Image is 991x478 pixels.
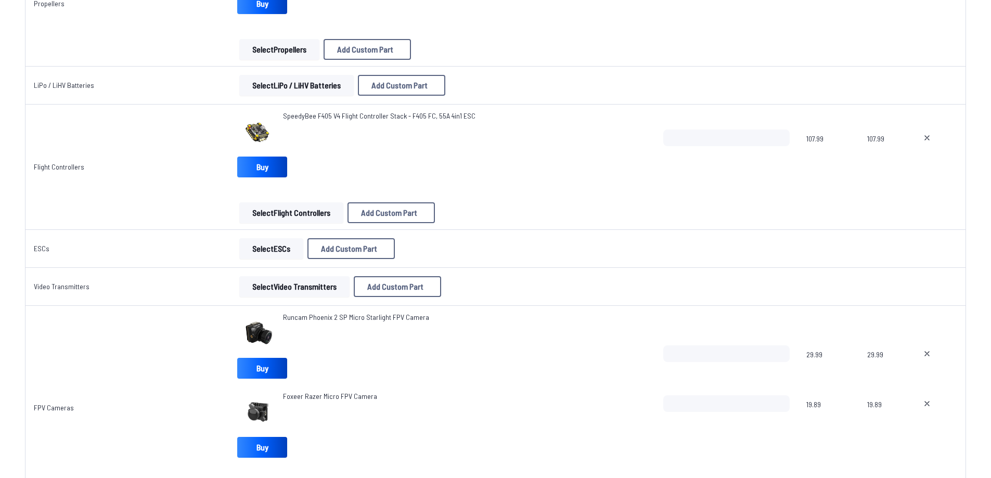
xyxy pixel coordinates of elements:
a: Runcam Phoenix 2 SP Micro Starlight FPV Camera [283,312,429,322]
a: Buy [237,358,287,379]
a: SpeedyBee F405 V4 Flight Controller Stack - F405 FC, 55A 4in1 ESC [283,111,475,121]
a: LiPo / LiHV Batteries [34,81,94,89]
span: 29.99 [867,345,897,395]
img: image [237,391,279,433]
button: Add Custom Part [324,39,411,60]
a: SelectLiPo / LiHV Batteries [237,75,356,96]
span: Add Custom Part [361,209,417,217]
span: 107.99 [806,130,851,179]
button: SelectPropellers [239,39,319,60]
a: Buy [237,437,287,458]
a: Flight Controllers [34,162,84,171]
img: image [237,111,279,152]
span: 29.99 [806,345,851,395]
button: Add Custom Part [307,238,395,259]
span: Add Custom Part [321,244,377,253]
span: SpeedyBee F405 V4 Flight Controller Stack - F405 FC, 55A 4in1 ESC [283,111,475,120]
button: SelectLiPo / LiHV Batteries [239,75,354,96]
button: Add Custom Part [354,276,441,297]
span: Runcam Phoenix 2 SP Micro Starlight FPV Camera [283,313,429,321]
button: SelectFlight Controllers [239,202,343,223]
a: FPV Cameras [34,403,74,412]
button: Add Custom Part [348,202,435,223]
img: image [237,312,279,354]
span: 19.89 [867,395,897,445]
a: Video Transmitters [34,282,89,291]
span: 19.89 [806,395,851,445]
a: SelectESCs [237,238,305,259]
span: Add Custom Part [337,45,393,54]
span: Add Custom Part [371,81,428,89]
a: Foxeer Razer Micro FPV Camera [283,391,377,402]
button: SelectVideo Transmitters [239,276,350,297]
button: SelectESCs [239,238,303,259]
span: 107.99 [867,130,897,179]
span: Add Custom Part [367,282,423,291]
a: SelectFlight Controllers [237,202,345,223]
a: SelectVideo Transmitters [237,276,352,297]
button: Add Custom Part [358,75,445,96]
a: Buy [237,157,287,177]
a: SelectPropellers [237,39,321,60]
a: ESCs [34,244,49,253]
span: Foxeer Razer Micro FPV Camera [283,392,377,401]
